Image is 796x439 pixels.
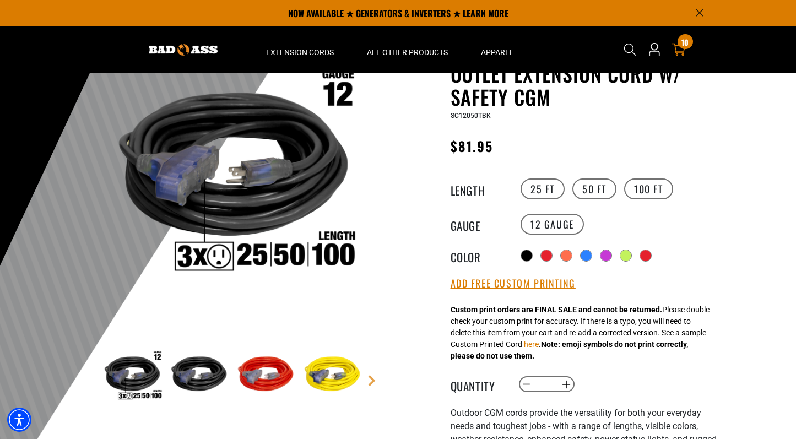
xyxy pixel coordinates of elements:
summary: Apparel [464,26,530,73]
summary: All Other Products [350,26,464,73]
div: Accessibility Menu [7,408,31,432]
label: 25 FT [521,178,565,199]
strong: Note: emoji symbols do not print correctly, please do not use them. [451,340,688,360]
a: Next [366,375,377,386]
summary: Search [621,41,639,58]
summary: Extension Cords [250,26,350,73]
label: 50 FT [572,178,616,199]
strong: Custom print orders are FINAL SALE and cannot be returned. [451,305,662,314]
span: $81.95 [451,136,493,156]
img: red [234,344,297,408]
button: Add Free Custom Printing [451,278,576,290]
span: All Other Products [367,47,448,57]
label: Quantity [451,377,506,392]
legend: Gauge [451,217,506,231]
button: here [524,339,539,350]
img: Bad Ass Extension Cords [149,44,218,56]
legend: Color [451,248,506,263]
legend: Length [451,182,506,196]
span: Apparel [481,47,514,57]
label: 100 FT [624,178,673,199]
span: Extension Cords [266,47,334,57]
label: 12 Gauge [521,214,584,235]
img: black [167,344,231,408]
span: 10 [681,38,689,46]
div: Please double check your custom print for accuracy. If there is a typo, you will need to delete t... [451,304,710,362]
img: neon yellow [300,344,364,408]
h1: Outdoor Dual Lighted 3-Outlet Extension Cord w/ Safety CGM [451,39,721,109]
span: SC12050TBK [451,112,491,120]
